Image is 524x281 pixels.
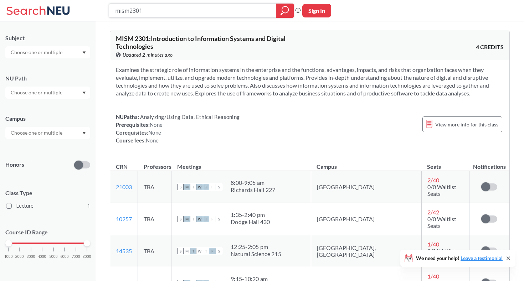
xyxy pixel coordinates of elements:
span: W [196,216,203,222]
svg: magnifying glass [281,6,289,16]
div: 1:35 - 2:40 pm [231,211,270,218]
td: TBA [138,203,171,235]
input: Choose one or multiple [7,129,67,137]
span: M [184,184,190,190]
span: 1 [87,202,90,210]
div: Richards Hall 227 [231,186,275,193]
span: S [177,184,184,190]
div: Dropdown arrow [5,87,90,99]
span: 1000 [4,255,13,259]
span: S [216,184,222,190]
a: 14535 [116,248,132,254]
span: 7000 [72,255,80,259]
svg: Dropdown arrow [82,51,86,54]
span: 1 / 40 [427,241,439,248]
span: None [146,137,159,144]
th: Seats [421,156,469,171]
span: None [148,129,161,136]
div: Dropdown arrow [5,46,90,58]
div: CRN [116,163,128,171]
span: F [209,216,216,222]
span: F [209,248,216,254]
div: NU Path [5,74,90,82]
div: Dropdown arrow [5,127,90,139]
span: T [203,216,209,222]
span: None [150,121,163,128]
span: 0/0 Waitlist Seats [427,183,456,197]
input: Choose one or multiple [7,88,67,97]
span: Analyzing/Using Data, Ethical Reasoning [139,114,240,120]
span: S [177,248,184,254]
td: TBA [138,235,171,267]
span: Updated 2 minutes ago [123,51,173,59]
span: View more info for this class [435,120,498,129]
span: T [203,184,209,190]
span: T [190,184,196,190]
span: 2 / 40 [427,177,439,183]
p: Course ID Range [5,228,90,236]
span: 0/0 Waitlist Seats [427,248,456,261]
span: S [216,216,222,222]
div: Subject [5,34,90,42]
a: 10257 [116,215,132,222]
input: Choose one or multiple [7,48,67,57]
span: 8000 [83,255,91,259]
th: Professors [138,156,171,171]
span: 0/0 Waitlist Seats [427,215,456,229]
div: Dodge Hall 430 [231,218,270,225]
a: 21003 [116,183,132,190]
div: magnifying glass [276,4,294,18]
span: T [190,216,196,222]
span: MISM 2301 : Introduction to Information Systems and Digital Technologies [116,35,286,50]
span: W [196,184,203,190]
span: T [203,248,209,254]
td: [GEOGRAPHIC_DATA] [311,171,421,203]
section: Examines the strategic role of information systems in the enterprise and the functions, advantage... [116,66,504,97]
span: 4 CREDITS [476,43,504,51]
td: TBA [138,171,171,203]
span: S [216,248,222,254]
div: Campus [5,115,90,123]
span: 6000 [60,255,69,259]
span: 4000 [38,255,46,259]
th: Campus [311,156,421,171]
svg: Dropdown arrow [82,92,86,94]
input: Class, professor, course number, "phrase" [114,5,271,17]
span: M [184,216,190,222]
th: Notifications [469,156,509,171]
p: Honors [5,161,24,169]
span: W [196,248,203,254]
a: Leave a testimonial [461,255,503,261]
span: We need your help! [416,256,503,261]
div: NUPaths: Prerequisites: Corequisites: Course fees: [116,113,240,144]
span: 2000 [15,255,24,259]
span: Class Type [5,189,90,197]
div: 8:00 - 9:05 am [231,179,275,186]
span: M [184,248,190,254]
th: Meetings [171,156,311,171]
div: 12:25 - 2:05 pm [231,243,281,250]
svg: Dropdown arrow [82,132,86,135]
td: [GEOGRAPHIC_DATA], [GEOGRAPHIC_DATA] [311,235,421,267]
td: [GEOGRAPHIC_DATA] [311,203,421,235]
span: 1 / 40 [427,273,439,280]
div: Natural Science 215 [231,250,281,257]
span: 3000 [27,255,35,259]
label: Lecture [6,201,90,210]
button: Sign In [302,4,331,17]
span: 5000 [49,255,58,259]
span: T [190,248,196,254]
span: F [209,184,216,190]
span: S [177,216,184,222]
span: 2 / 42 [427,209,439,215]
